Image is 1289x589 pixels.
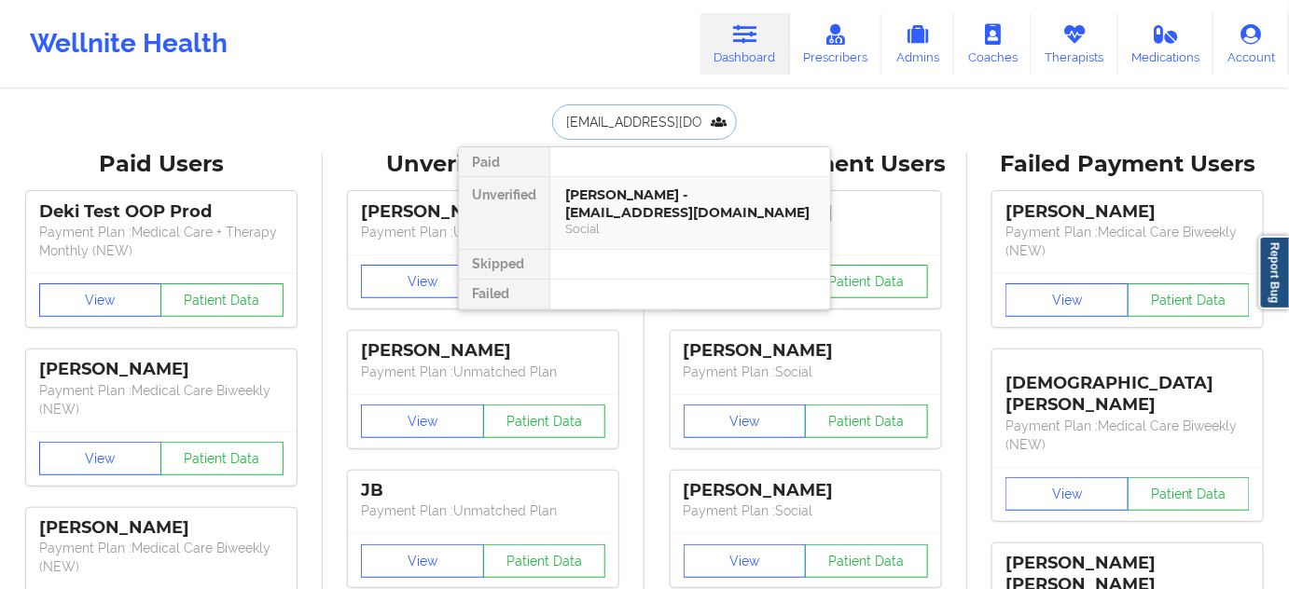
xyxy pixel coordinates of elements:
[39,359,284,380] div: [PERSON_NAME]
[684,480,928,501] div: [PERSON_NAME]
[684,544,807,578] button: View
[483,404,606,438] button: Patient Data
[1005,223,1250,260] p: Payment Plan : Medical Care Biweekly (NEW)
[1128,283,1251,317] button: Patient Data
[684,340,928,362] div: [PERSON_NAME]
[361,480,605,501] div: JB
[361,544,484,578] button: View
[39,442,162,475] button: View
[565,221,815,237] div: Social
[459,177,549,250] div: Unverified
[980,150,1277,179] div: Failed Payment Users
[790,13,882,75] a: Prescribers
[805,404,928,438] button: Patient Data
[361,265,484,298] button: View
[39,381,284,418] p: Payment Plan : Medical Care Biweekly (NEW)
[39,201,284,223] div: Deki Test OOP Prod
[700,13,790,75] a: Dashboard
[39,223,284,260] p: Payment Plan : Medical Care + Therapy Monthly (NEW)
[361,201,605,223] div: [PERSON_NAME]
[459,280,549,309] div: Failed
[39,283,162,317] button: View
[1213,13,1289,75] a: Account
[1005,201,1250,223] div: [PERSON_NAME]
[361,340,605,362] div: [PERSON_NAME]
[1005,417,1250,454] p: Payment Plan : Medical Care Biweekly (NEW)
[160,442,284,475] button: Patient Data
[361,223,605,241] p: Payment Plan : Unmatched Plan
[1005,283,1129,317] button: View
[1032,13,1118,75] a: Therapists
[1005,477,1129,511] button: View
[483,544,606,578] button: Patient Data
[39,539,284,576] p: Payment Plan : Medical Care Biweekly (NEW)
[160,283,284,317] button: Patient Data
[1118,13,1214,75] a: Medications
[881,13,954,75] a: Admins
[565,186,815,221] div: [PERSON_NAME] - [EMAIL_ADDRESS][DOMAIN_NAME]
[1005,359,1250,416] div: [DEMOGRAPHIC_DATA][PERSON_NAME]
[805,544,928,578] button: Patient Data
[336,150,632,179] div: Unverified Users
[684,501,928,520] p: Payment Plan : Social
[361,363,605,381] p: Payment Plan : Unmatched Plan
[39,517,284,539] div: [PERSON_NAME]
[684,404,807,438] button: View
[459,250,549,280] div: Skipped
[13,150,310,179] div: Paid Users
[361,404,484,438] button: View
[684,363,928,381] p: Payment Plan : Social
[361,501,605,520] p: Payment Plan : Unmatched Plan
[1259,236,1289,309] a: Report Bug
[954,13,1032,75] a: Coaches
[805,265,928,298] button: Patient Data
[459,147,549,177] div: Paid
[1128,477,1251,511] button: Patient Data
